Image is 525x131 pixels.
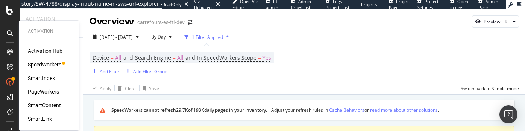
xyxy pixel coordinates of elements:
[137,18,185,26] div: carrefours-es-ftl-dev
[123,67,167,76] button: Add Filter Group
[192,34,223,40] div: 1 Filter Applied
[123,54,133,61] span: and
[28,28,70,35] div: Activation
[115,82,136,94] button: Clear
[188,20,192,25] div: arrow-right-arrow-left
[26,15,77,23] div: Activation
[100,68,120,75] div: Add Filter
[135,54,171,61] span: Search Engine
[461,85,519,92] div: Switch back to Simple mode
[361,2,377,13] span: Projects List
[125,85,136,92] div: Clear
[140,82,159,94] button: Save
[90,67,120,76] button: Add Filter
[148,34,166,40] span: By Day
[149,85,159,92] div: Save
[28,47,62,55] a: Activation Hub
[111,107,267,113] div: SpeedWorkers cannot refresh 29.7K of 193K daily pages in your inventory.
[370,106,438,114] a: read more about other solutions
[133,68,167,75] div: Add Filter Group
[484,18,510,25] div: Preview URL
[262,52,271,63] span: Yes
[162,2,183,8] div: ReadOnly:
[93,54,109,61] span: Device
[148,31,175,43] button: By Day
[100,85,111,92] div: Apply
[177,52,184,63] span: All
[90,82,111,94] button: Apply
[472,15,519,28] button: Preview URL
[115,52,121,63] span: All
[458,82,519,94] button: Switch back to Simple mode
[28,115,52,123] a: SmartLink
[28,88,59,96] a: PageWorkers
[100,34,133,40] span: [DATE] - [DATE]
[28,74,55,82] a: SmartIndex
[90,15,134,28] div: Overview
[329,106,364,114] a: Cache Behaviors
[185,54,195,61] span: and
[197,54,256,61] span: In SpeedWorkers Scope
[181,31,232,43] button: 1 Filter Applied
[271,107,439,113] div: Adjust your refresh rules in or .
[90,31,142,43] button: [DATE] - [DATE]
[28,102,61,109] a: SmartContent
[28,61,61,68] a: SpeedWorkers
[258,54,261,61] span: =
[173,54,176,61] span: =
[499,105,517,123] div: Open Intercom Messenger
[111,54,114,61] span: =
